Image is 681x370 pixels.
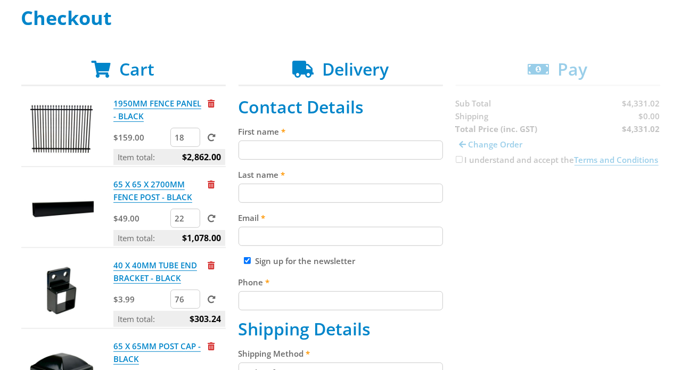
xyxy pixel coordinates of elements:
[113,98,201,122] a: 1950MM FENCE PANEL - BLACK
[30,97,94,161] img: 1950MM FENCE PANEL - BLACK
[239,97,443,117] h2: Contact Details
[239,184,443,203] input: Please enter your last name.
[182,230,221,246] span: $1,078.00
[113,311,225,327] p: Item total:
[239,168,443,181] label: Last name
[113,131,168,144] p: $159.00
[256,256,356,266] label: Sign up for the newsletter
[239,291,443,310] input: Please enter your telephone number.
[113,212,168,225] p: $49.00
[239,276,443,289] label: Phone
[239,141,443,160] input: Please enter your first name.
[30,259,94,323] img: 40 X 40MM TUBE END BRACKET - BLACK
[239,347,443,360] label: Shipping Method
[322,57,389,80] span: Delivery
[239,227,443,246] input: Please enter your email address.
[239,211,443,224] label: Email
[113,149,225,165] p: Item total:
[113,293,168,306] p: $3.99
[208,341,215,351] a: Remove from cart
[208,260,215,270] a: Remove from cart
[208,179,215,190] a: Remove from cart
[113,230,225,246] p: Item total:
[113,179,192,203] a: 65 X 65 X 2700MM FENCE POST - BLACK
[208,98,215,109] a: Remove from cart
[190,311,221,327] span: $303.24
[239,125,443,138] label: First name
[239,319,443,339] h2: Shipping Details
[113,260,197,284] a: 40 X 40MM TUBE END BRACKET - BLACK
[182,149,221,165] span: $2,862.00
[120,57,155,80] span: Cart
[21,7,660,29] h1: Checkout
[113,341,201,365] a: 65 X 65MM POST CAP - BLACK
[30,178,94,242] img: 65 X 65 X 2700MM FENCE POST - BLACK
